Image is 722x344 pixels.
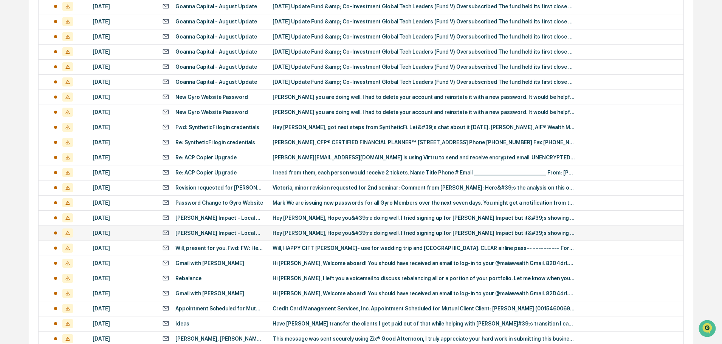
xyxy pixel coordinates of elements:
[273,321,575,327] div: Have [PERSON_NAME] transfer the clients I get paid out of that while helping with [PERSON_NAME]#3...
[93,200,153,206] div: [DATE]
[52,131,97,145] a: 🗄️Attestations
[175,200,263,206] div: Password Change to Gyro Website
[93,94,153,100] div: [DATE]
[175,245,263,251] div: Will, present for you. Fwd: FW: Hey! You've unlocked a reward.
[93,290,153,296] div: [DATE]
[93,79,153,85] div: [DATE]
[93,336,153,342] div: [DATE]
[175,321,189,327] div: Ideas
[175,139,255,145] div: Re: SyntheticFi login credentials
[175,230,263,236] div: [PERSON_NAME] Impact - Local Registrant
[84,103,99,109] span: [DATE]
[175,109,248,115] div: New Gyro Website Password
[175,336,263,342] div: [PERSON_NAME], [PERSON_NAME], [PERSON_NAME] and [PERSON_NAME]. 849071379, 849071380, 849071378,84...
[273,79,575,85] div: [DATE] Update Fund &amp; Co-Investment Global Tech Leaders (Fund V) Oversubscribed The fund held ...
[93,215,153,221] div: [DATE]
[20,34,125,42] input: Clear
[15,148,48,156] span: Data Lookup
[175,19,257,25] div: Goanna Capital - August Update
[93,245,153,251] div: [DATE]
[273,19,575,25] div: [DATE] Update Fund &amp; Co-Investment Global Tech Leaders (Fund V) Oversubscribed The fund held ...
[93,260,153,266] div: [DATE]
[93,124,153,130] div: [DATE]
[273,200,575,206] div: Mark We are issuing new passwords for all Gyro Members over the next seven days. You might get a ...
[273,34,575,40] div: [DATE] Update Fund &amp; Co-Investment Global Tech Leaders (Fund V) Oversubscribed The fund held ...
[273,260,575,266] div: Hi [PERSON_NAME], Welcome aboard! You should have received an email to log-in to your @maiawealth...
[8,135,14,141] div: 🖐️
[93,109,153,115] div: [DATE]
[5,131,52,145] a: 🖐️Preclearance
[273,230,575,236] div: Hey [PERSON_NAME], Hope you&#39;re doing well. I tried signing up for [PERSON_NAME] Impact but it...
[8,58,21,71] img: 1746055101610-c473b297-6a78-478c-a979-82029cc54cd1
[93,64,153,70] div: [DATE]
[75,167,91,173] span: Pylon
[8,96,20,108] img: Chandler - Maia Wealth
[93,34,153,40] div: [DATE]
[175,124,259,130] div: Fwd: SyntheticFi login credentials
[93,154,153,160] div: [DATE]
[273,290,575,296] div: Hi [PERSON_NAME], Welcome aboard! You should have received an email to log-in to your @maiawealth...
[273,124,575,130] div: Hey [PERSON_NAME], got next steps from SyntheticFi. Let&#39;s chat about it [DATE]. [PERSON_NAME]...
[93,3,153,9] div: [DATE]
[23,103,78,109] span: [PERSON_NAME] Wealth
[34,65,104,71] div: We're available if you need us!
[117,82,138,91] button: See all
[55,135,61,141] div: 🗄️
[93,230,153,236] div: [DATE]
[15,134,49,142] span: Preclearance
[273,64,575,70] div: [DATE] Update Fund &amp; Co-Investment Global Tech Leaders (Fund V) Oversubscribed The fund held ...
[175,3,257,9] div: Goanna Capital - August Update
[273,185,575,191] div: Victoria, minor revision requested for 2nd seminar: Comment from [PERSON_NAME]: Here&#39;s the an...
[273,336,575,342] div: This message was sent securely using Zix® Good Afternoon, I truly appreciate your hard work in su...
[93,185,153,191] div: [DATE]
[273,170,575,176] div: I need from them, each person would receive 2 tickets. Name Title Phone # Email _________________...
[273,275,575,281] div: Hi [PERSON_NAME], I left you a voicemail to discuss rebalancing all or a portion of your portfoli...
[62,134,94,142] span: Attestations
[273,154,575,160] div: [PERSON_NAME][EMAIL_ADDRESS][DOMAIN_NAME] is using Virtru to send and receive encrypted email. UN...
[5,145,51,159] a: 🔎Data Lookup
[175,305,263,312] div: Appointment Scheduled for Mutual Client ([PERSON_NAME] (0015460069)) on [DATE] 2:00PM
[93,305,153,312] div: [DATE]
[93,49,153,55] div: [DATE]
[80,103,82,109] span: •
[175,154,237,160] div: Re: ACP Copier Upgrade
[8,149,14,155] div: 🔎
[175,79,257,85] div: Goanna Capital - August Update
[8,84,48,90] div: Past conversations
[273,49,575,55] div: [DATE] Update Fund &amp; Co-Investment Global Tech Leaders (Fund V) Oversubscribed The fund held ...
[34,58,124,65] div: Start new chat
[175,49,257,55] div: Goanna Capital - August Update
[93,139,153,145] div: [DATE]
[16,58,29,71] img: 6558925923028_b42adfe598fdc8269267_72.jpg
[93,275,153,281] div: [DATE]
[175,215,263,221] div: [PERSON_NAME] Impact - Local Registrant
[8,16,138,28] p: How can we help?
[93,19,153,25] div: [DATE]
[273,215,575,221] div: Hey [PERSON_NAME], Hope you&#39;re doing well. I tried signing up for [PERSON_NAME] Impact but it...
[93,321,153,327] div: [DATE]
[175,260,244,266] div: Gmail with [PERSON_NAME]
[93,170,153,176] div: [DATE]
[698,319,718,339] iframe: Open customer support
[175,94,248,100] div: New Gyro Website Password
[273,3,575,9] div: [DATE] Update Fund &amp; Co-Investment Global Tech Leaders (Fund V) Oversubscribed The fund held ...
[175,170,237,176] div: Re: ACP Copier Upgrade
[273,245,575,251] div: Will, HAPPY GIFT [PERSON_NAME]- use for wedding trip and [GEOGRAPHIC_DATA]. CLEAR airline pass-- ...
[273,109,575,115] div: [PERSON_NAME] you are doing well. I had to delete your account and reinstate it with a new passwo...
[175,290,244,296] div: Gmail with [PERSON_NAME]
[53,167,91,173] a: Powered byPylon
[175,275,201,281] div: Rebalance
[273,139,575,145] div: [PERSON_NAME], CFP® CERTIFIED FINANCIAL PLANNER™ [STREET_ADDRESS] Phone [PHONE_NUMBER] Fax [PHONE...
[175,185,263,191] div: Revision requested for [PERSON_NAME] Big beautiful page
[175,34,257,40] div: Goanna Capital - August Update
[175,64,257,70] div: Goanna Capital - August Update
[129,60,138,69] button: Start new chat
[273,94,575,100] div: [PERSON_NAME] you are doing well. I had to delete your account and reinstate it with a new passwo...
[273,305,575,312] div: Credit Card Management Services, Inc. Appointment Scheduled for Mutual Client Client: [PERSON_NAM...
